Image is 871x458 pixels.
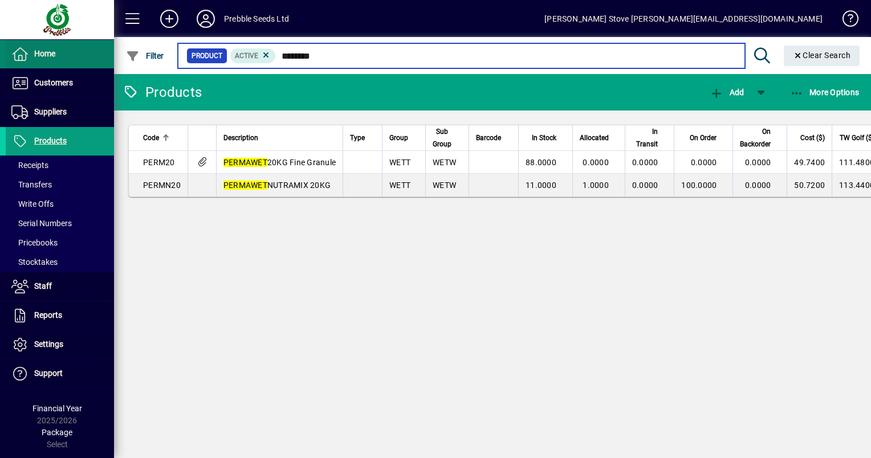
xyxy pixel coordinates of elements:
div: [PERSON_NAME] Stove [PERSON_NAME][EMAIL_ADDRESS][DOMAIN_NAME] [544,10,823,28]
span: Home [34,49,55,58]
a: Transfers [6,175,114,194]
a: Knowledge Base [834,2,857,39]
span: Suppliers [34,107,67,116]
span: PERMN20 [143,181,181,190]
span: Filter [126,51,164,60]
span: Add [710,88,744,97]
a: Receipts [6,156,114,175]
div: In Stock [526,132,567,144]
span: Barcode [476,132,501,144]
span: NUTRAMIX 20KG [223,181,331,190]
a: Serial Numbers [6,214,114,233]
a: Reports [6,301,114,330]
span: WETT [389,181,410,190]
span: On Order [690,132,717,144]
div: Allocated [580,132,619,144]
div: Code [143,132,181,144]
span: Staff [34,281,52,291]
span: In Stock [532,132,556,144]
span: 11.0000 [526,181,556,190]
span: Type [350,132,365,144]
button: Add [151,9,188,29]
button: Add [707,82,747,103]
span: Group [389,132,408,144]
span: Sub Group [433,125,451,150]
div: Type [350,132,375,144]
div: Prebble Seeds Ltd [224,10,289,28]
span: 0.0000 [691,158,717,167]
div: Group [389,132,418,144]
div: Description [223,132,336,144]
a: Support [6,359,114,388]
div: Sub Group [433,125,462,150]
span: PERM20 [143,158,175,167]
span: Stocktakes [11,257,58,267]
span: 0.0000 [632,181,658,190]
a: Pricebooks [6,233,114,252]
span: 0.0000 [745,181,771,190]
div: Barcode [476,132,511,144]
em: PERMAWET [223,158,267,167]
span: Description [223,132,258,144]
a: Settings [6,330,114,359]
span: Cost ($) [800,132,825,144]
span: 1.0000 [583,181,609,190]
span: WETW [433,181,456,190]
span: Customers [34,78,73,87]
span: 0.0000 [745,158,771,167]
span: Transfers [11,180,52,189]
span: Code [143,132,159,144]
span: Reports [34,310,62,320]
span: WETT [389,158,410,167]
a: Home [6,40,114,68]
span: Write Offs [11,199,54,208]
span: Products [34,136,67,145]
span: 0.0000 [632,158,658,167]
td: 50.7200 [787,174,832,197]
span: More Options [790,88,860,97]
span: Pricebooks [11,238,58,247]
div: Products [123,83,202,101]
span: Clear Search [793,51,851,60]
span: Allocated [580,132,609,144]
em: PERMAWET [223,181,267,190]
div: On Backorder [740,125,781,150]
span: Settings [34,340,63,349]
span: Financial Year [32,404,82,413]
a: Write Offs [6,194,114,214]
div: On Order [681,132,727,144]
mat-chip: Activation Status: Active [230,48,276,63]
button: More Options [787,82,862,103]
button: Clear [784,46,860,66]
div: In Transit [632,125,669,150]
a: Staff [6,272,114,301]
td: 49.7400 [787,151,832,174]
span: 20KG Fine Granule [223,158,336,167]
span: Package [42,428,72,437]
span: Support [34,369,63,378]
span: Serial Numbers [11,219,72,228]
span: On Backorder [740,125,771,150]
a: Stocktakes [6,252,114,272]
a: Customers [6,69,114,97]
span: Active [235,52,258,60]
span: 88.0000 [526,158,556,167]
span: 100.0000 [681,181,717,190]
a: Suppliers [6,98,114,126]
span: Receipts [11,161,48,170]
button: Filter [123,46,167,66]
span: WETW [433,158,456,167]
button: Profile [188,9,224,29]
span: Product [192,50,222,62]
span: In Transit [632,125,658,150]
span: 0.0000 [583,158,609,167]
